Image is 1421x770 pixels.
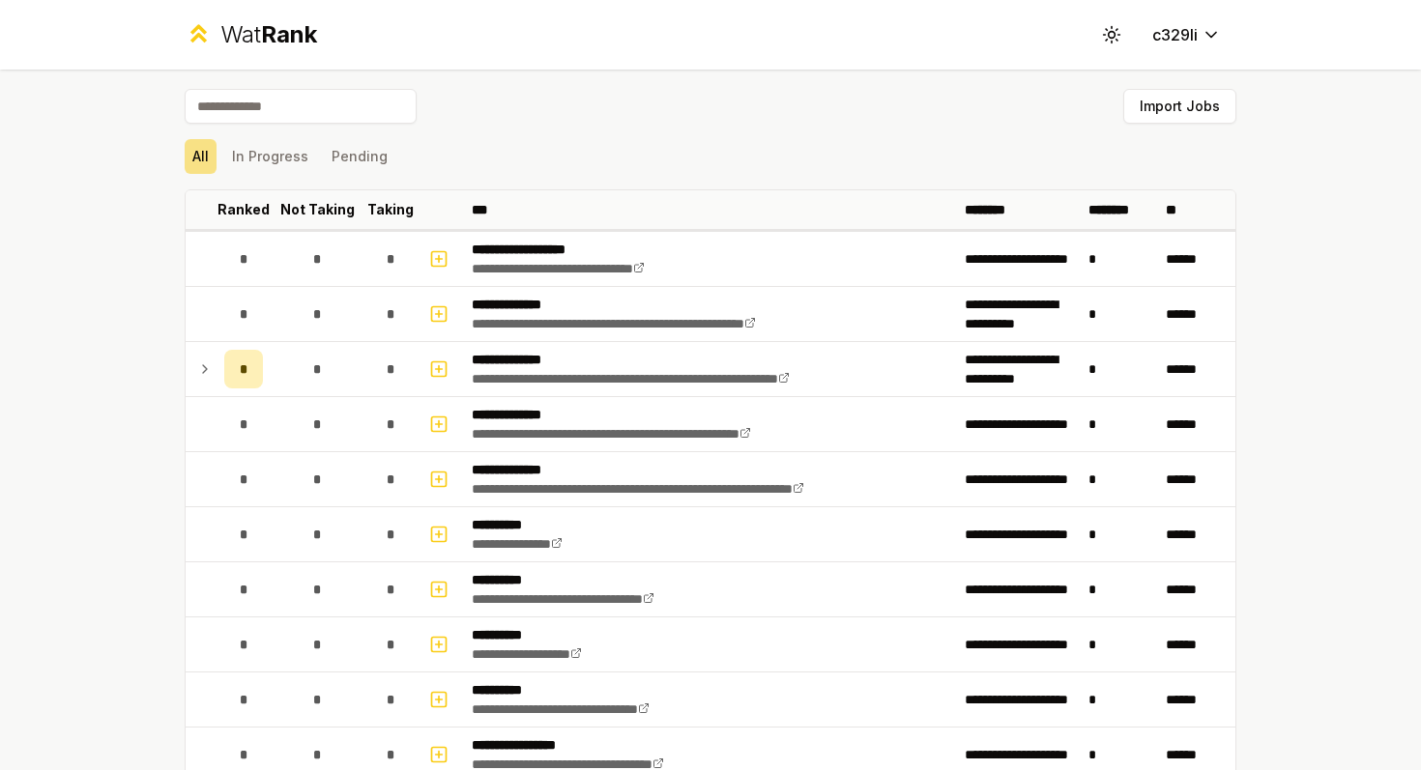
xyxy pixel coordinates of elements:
button: In Progress [224,139,316,174]
a: WatRank [185,19,317,50]
span: c329li [1152,23,1198,46]
button: All [185,139,217,174]
button: c329li [1137,17,1236,52]
button: Import Jobs [1123,89,1236,124]
button: Pending [324,139,395,174]
p: Taking [367,200,414,219]
p: Ranked [217,200,270,219]
span: Rank [261,20,317,48]
div: Wat [220,19,317,50]
p: Not Taking [280,200,355,219]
